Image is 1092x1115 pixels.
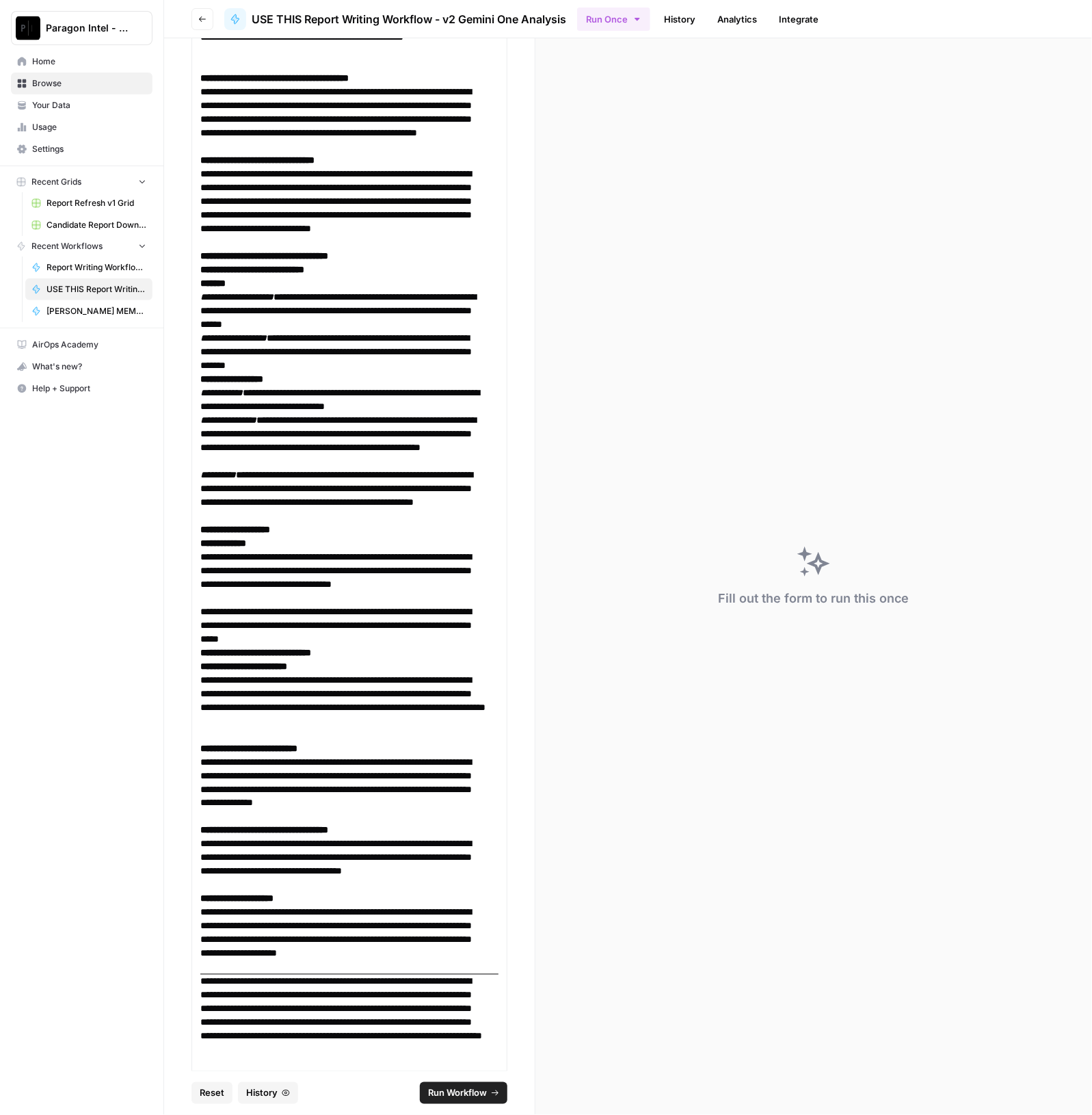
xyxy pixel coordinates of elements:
button: History [238,1082,298,1104]
a: USE THIS Report Writing Workflow - v2 Gemini One Analysis [25,278,152,300]
a: Candidate Report Download Sheet [25,214,152,236]
button: What's new? [11,356,152,378]
span: Report Refresh v1 Grid [46,197,146,209]
button: Recent Workflows [11,236,152,257]
span: AirOps Academy [32,339,146,351]
a: History [656,8,704,30]
button: Run Workflow [420,1082,507,1104]
span: Run Workflow [428,1086,487,1100]
span: Usage [32,121,146,133]
button: Reset [191,1082,232,1104]
a: [PERSON_NAME] MEMO WRITING WORKFLOW EDITING [DATE] DO NOT USE [25,300,152,322]
a: Settings [11,138,152,160]
div: What's new? [12,356,152,377]
span: Report Writing Workflow - Gemini 2.5 2025 08 13 DO NOT USE [46,261,146,274]
button: Workspace: Paragon Intel - Bill / Ty / Colby R&D [11,11,152,45]
span: Home [32,55,146,68]
span: [PERSON_NAME] MEMO WRITING WORKFLOW EDITING [DATE] DO NOT USE [46,305,146,317]
img: Paragon Intel - Bill / Ty / Colby R&D Logo [16,16,40,40]
span: Reset [200,1086,224,1100]
div: Fill out the form to run this once [718,589,909,608]
span: USE THIS Report Writing Workflow - v2 Gemini One Analysis [46,283,146,296]
button: Help + Support [11,378,152,399]
a: Report Refresh v1 Grid [25,192,152,214]
span: Help + Support [32,382,146,395]
a: Browse [11,73,152,94]
span: USE THIS Report Writing Workflow - v2 Gemini One Analysis [252,11,566,27]
a: USE THIS Report Writing Workflow - v2 Gemini One Analysis [224,8,566,30]
span: Candidate Report Download Sheet [46,219,146,231]
span: Recent Grids [31,176,81,188]
a: Your Data [11,94,152,116]
span: Browse [32,77,146,90]
a: Report Writing Workflow - Gemini 2.5 2025 08 13 DO NOT USE [25,257,152,278]
span: History [246,1086,278,1100]
span: Recent Workflows [31,240,103,252]
a: Home [11,51,152,73]
a: Integrate [771,8,827,30]
a: Analytics [709,8,765,30]
a: AirOps Academy [11,334,152,356]
span: Paragon Intel - Bill / Ty / [PERSON_NAME] R&D [46,21,129,35]
a: Usage [11,116,152,138]
span: Settings [32,143,146,155]
span: Your Data [32,99,146,112]
button: Run Once [577,8,650,31]
button: Recent Grids [11,172,152,192]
